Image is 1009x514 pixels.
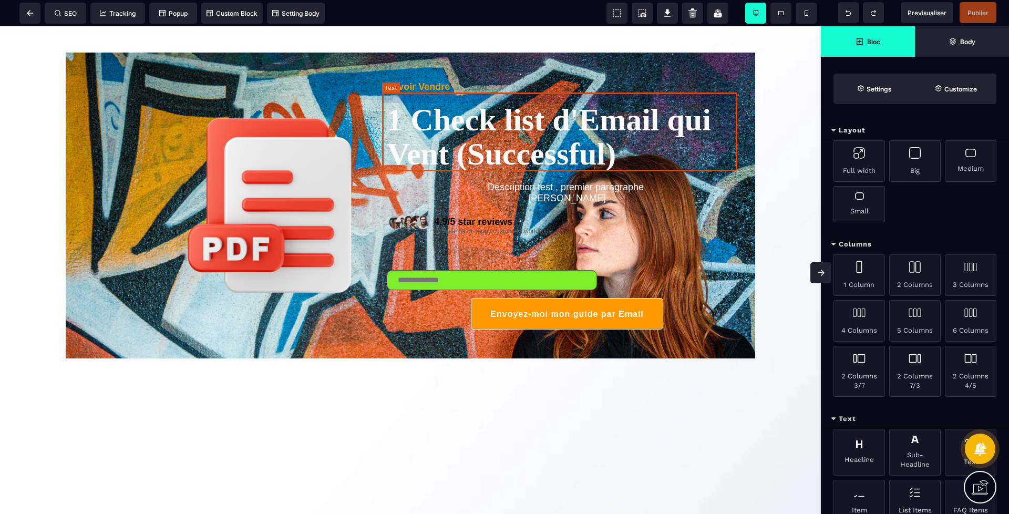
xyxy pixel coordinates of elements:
div: Sub-Headline [889,429,941,476]
div: 2 Columns 4/5 [945,346,996,397]
span: Custom Block [207,9,258,17]
div: 3 Columns [945,254,996,296]
span: Open Blocks [821,26,915,57]
div: 5 Columns [889,300,941,342]
span: Settings [833,74,915,104]
div: Text [821,409,1009,429]
div: Text [945,429,996,476]
div: Full width [833,140,885,182]
div: Layout [821,121,1009,140]
span: Tracking [100,9,136,17]
div: 2 Columns [889,254,941,296]
div: 2 Columns 3/7 [833,346,885,397]
span: Preview [901,2,953,23]
img: 03d3f58991b51dd90d55126b8e5285a6_fichier-pdf-5608815-4687430.png [152,62,387,296]
div: 4 Columns [833,300,885,342]
span: Previsualiser [908,9,946,17]
span: Popup [159,9,188,17]
span: Open Style Manager [915,74,996,104]
img: 7ce4f1d884bec3e3122cfe95a8df0004_rating.png [387,186,434,207]
div: 2 Columns 7/3 [889,346,941,397]
div: Headline [833,429,885,476]
span: Publier [967,9,989,17]
strong: Customize [944,85,977,93]
text: 1 Check list d'Email qui Vent (Successful) [387,66,747,145]
div: Medium [945,140,996,182]
span: Open Layer Manager [915,26,1009,57]
div: Small [833,186,885,222]
div: Columns [821,235,1009,254]
strong: Bloc [867,38,880,46]
div: 1 Column [833,254,885,296]
span: SEO [55,9,77,17]
strong: Body [960,38,975,46]
div: Big [889,140,941,182]
span: Setting Body [272,9,320,17]
strong: Settings [867,85,892,93]
span: Screenshot [632,3,653,24]
button: Envoyez-moi mon guide par Email [471,272,663,303]
div: 6 Columns [945,300,996,342]
span: View components [606,3,627,24]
